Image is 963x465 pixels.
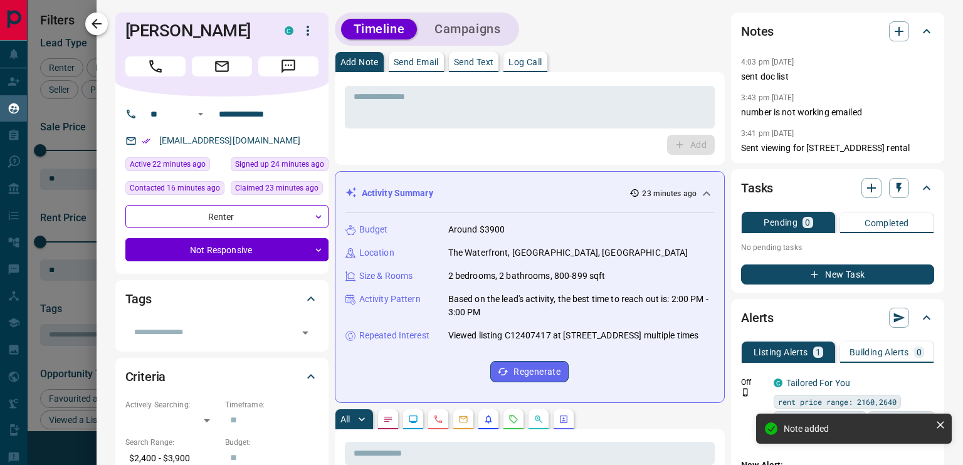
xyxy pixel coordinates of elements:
[362,187,433,200] p: Activity Summary
[193,107,208,122] button: Open
[285,26,293,35] div: condos.ca
[741,129,794,138] p: 3:41 pm [DATE]
[784,424,930,434] div: Note added
[359,293,421,306] p: Activity Pattern
[125,56,186,76] span: Call
[642,188,697,199] p: 23 minutes ago
[741,106,934,119] p: number is not working emailed
[125,157,224,175] div: Tue Sep 16 2025
[231,181,329,199] div: Tue Sep 16 2025
[125,362,318,392] div: Criteria
[741,308,774,328] h2: Alerts
[741,264,934,285] button: New Task
[142,137,150,145] svg: Email Verified
[125,21,266,41] h1: [PERSON_NAME]
[534,414,544,424] svg: Opportunities
[448,293,714,319] p: Based on the lead's activity, the best time to reach out is: 2:00 PM - 3:00 PM
[508,414,518,424] svg: Requests
[741,303,934,333] div: Alerts
[125,205,329,228] div: Renter
[359,269,413,283] p: Size & Rooms
[125,367,166,387] h2: Criteria
[394,58,439,66] p: Send Email
[448,329,699,342] p: Viewed listing C12407417 at [STREET_ADDRESS] multiple times
[448,246,688,259] p: The Waterfront, [GEOGRAPHIC_DATA], [GEOGRAPHIC_DATA]
[359,246,394,259] p: Location
[741,16,934,46] div: Notes
[130,158,206,170] span: Active 22 minutes ago
[764,218,797,227] p: Pending
[490,361,569,382] button: Regenerate
[225,399,318,410] p: Timeframe:
[297,324,314,342] button: Open
[454,58,494,66] p: Send Text
[816,348,821,357] p: 1
[125,289,152,309] h2: Tags
[340,58,379,66] p: Add Note
[741,178,773,198] h2: Tasks
[741,93,794,102] p: 3:43 pm [DATE]
[125,284,318,314] div: Tags
[917,348,922,357] p: 0
[559,414,569,424] svg: Agent Actions
[359,223,388,236] p: Budget
[448,223,505,236] p: Around $3900
[741,21,774,41] h2: Notes
[483,414,493,424] svg: Listing Alerts
[345,182,714,205] div: Activity Summary23 minutes ago
[741,70,934,83] p: sent doc list
[508,58,542,66] p: Log Call
[778,395,897,408] span: rent price range: 2160,2640
[865,219,909,227] p: Completed
[741,238,934,257] p: No pending tasks
[341,19,418,39] button: Timeline
[433,414,443,424] svg: Calls
[159,135,301,145] a: [EMAIL_ADDRESS][DOMAIN_NAME]
[741,58,794,66] p: 4:03 pm [DATE]
[340,415,350,424] p: All
[741,173,934,203] div: Tasks
[850,348,909,357] p: Building Alerts
[192,56,252,76] span: Email
[125,399,219,410] p: Actively Searching:
[130,182,220,194] span: Contacted 16 minutes ago
[786,378,850,388] a: Tailored For You
[805,218,810,227] p: 0
[741,142,934,155] p: Sent viewing for [STREET_ADDRESS] rental
[422,19,513,39] button: Campaigns
[741,388,750,397] svg: Push Notification Only
[235,182,318,194] span: Claimed 23 minutes ago
[741,377,766,388] p: Off
[754,348,808,357] p: Listing Alerts
[125,181,224,199] div: Tue Sep 16 2025
[383,414,393,424] svg: Notes
[408,414,418,424] svg: Lead Browsing Activity
[774,379,782,387] div: condos.ca
[448,269,606,283] p: 2 bedrooms, 2 bathrooms, 800-899 sqft
[225,437,318,448] p: Budget:
[258,56,318,76] span: Message
[235,158,324,170] span: Signed up 24 minutes ago
[125,437,219,448] p: Search Range:
[231,157,329,175] div: Tue Sep 16 2025
[458,414,468,424] svg: Emails
[125,238,329,261] div: Not Responsive
[359,329,429,342] p: Repeated Interest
